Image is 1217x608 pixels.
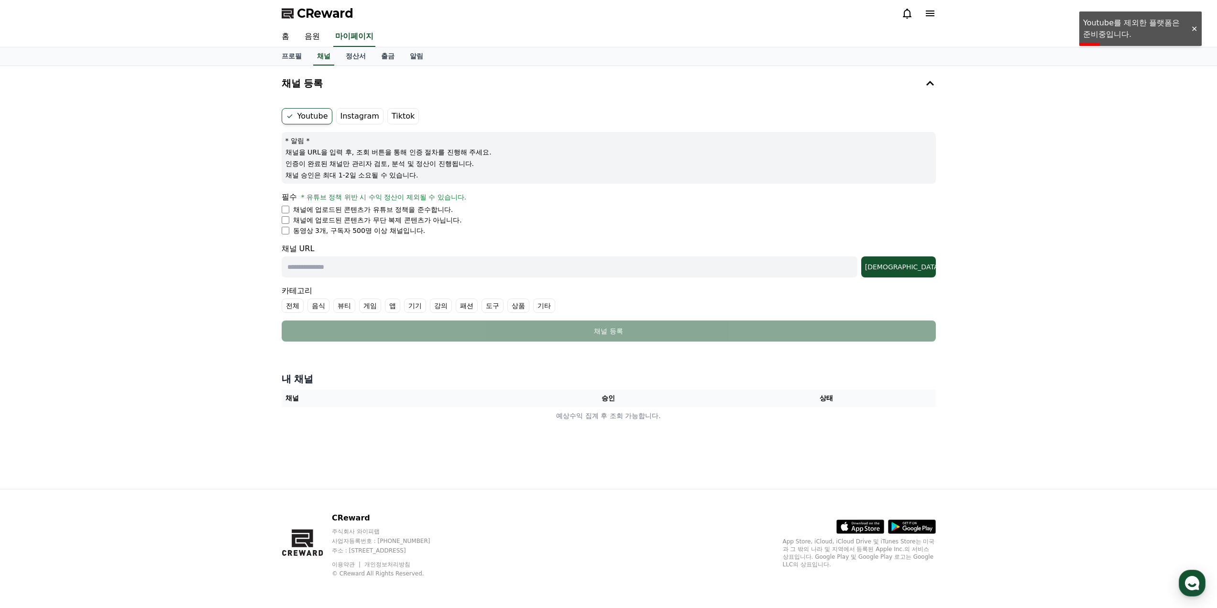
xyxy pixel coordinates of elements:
label: 음식 [307,298,329,313]
button: 채널 등록 [282,321,936,342]
span: * 유튜브 정책 위반 시 수익 정산이 제외될 수 있습니다. [301,193,467,201]
button: [DEMOGRAPHIC_DATA] [861,256,936,277]
td: 예상수익 집계 후 조회 가능합니다. [282,407,936,425]
a: 정산서 [338,47,373,66]
a: CReward [282,6,353,21]
a: 대화 [63,303,123,327]
h4: 채널 등록 [282,78,323,88]
h4: 내 채널 [282,372,936,386]
span: 필수 [282,192,297,201]
th: 상태 [717,389,935,407]
p: CReward [332,512,449,524]
label: 뷰티 [333,298,355,313]
label: 기기 [404,298,426,313]
div: 카테고리 [282,285,936,313]
p: 인증이 완료된 채널만 관리자 검토, 분석 및 정산이 진행됩니다. [285,159,932,168]
label: 도구 [482,298,504,313]
p: 주소 : [STREET_ADDRESS] [332,547,449,554]
a: 홈 [274,27,297,47]
a: 홈 [3,303,63,327]
span: 홈 [30,318,36,325]
th: 승인 [499,389,717,407]
span: 설정 [148,318,159,325]
label: 게임 [359,298,381,313]
label: 상품 [507,298,529,313]
p: 채널 승인은 최대 1-2일 소요될 수 있습니다. [285,170,932,180]
div: 채널 URL [282,243,936,277]
p: 채널에 업로드된 콘텐츠가 유튜브 정책을 준수합니다. [293,205,453,214]
p: 동영상 3개, 구독자 500명 이상 채널입니다. [293,226,426,235]
label: 기타 [533,298,555,313]
span: CReward [297,6,353,21]
a: 음원 [297,27,328,47]
p: 주식회사 와이피랩 [332,528,449,535]
a: 마이페이지 [333,27,375,47]
label: 전체 [282,298,304,313]
a: 알림 [402,47,431,66]
p: 채널을 URL을 입력 후, 조회 버튼을 통해 인증 절차를 진행해 주세요. [285,147,932,157]
button: 채널 등록 [278,70,940,97]
a: 프로필 [274,47,309,66]
a: 채널 [313,47,334,66]
a: 개인정보처리방침 [364,561,410,568]
span: 대화 [88,318,99,326]
label: Instagram [336,108,384,124]
label: 강의 [430,298,452,313]
label: Tiktok [387,108,419,124]
label: Youtube [282,108,332,124]
th: 채널 [282,389,500,407]
div: 채널 등록 [301,326,917,336]
a: 설정 [123,303,184,327]
p: 사업자등록번호 : [PHONE_NUMBER] [332,537,449,545]
p: App Store, iCloud, iCloud Drive 및 iTunes Store는 미국과 그 밖의 나라 및 지역에서 등록된 Apple Inc.의 서비스 상표입니다. Goo... [783,538,936,568]
a: 출금 [373,47,402,66]
a: 이용약관 [332,561,362,568]
div: [DEMOGRAPHIC_DATA] [865,262,932,272]
label: 패션 [456,298,478,313]
label: 앱 [385,298,400,313]
p: 채널에 업로드된 콘텐츠가 무단 복제 콘텐츠가 아닙니다. [293,215,462,225]
p: © CReward All Rights Reserved. [332,570,449,577]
